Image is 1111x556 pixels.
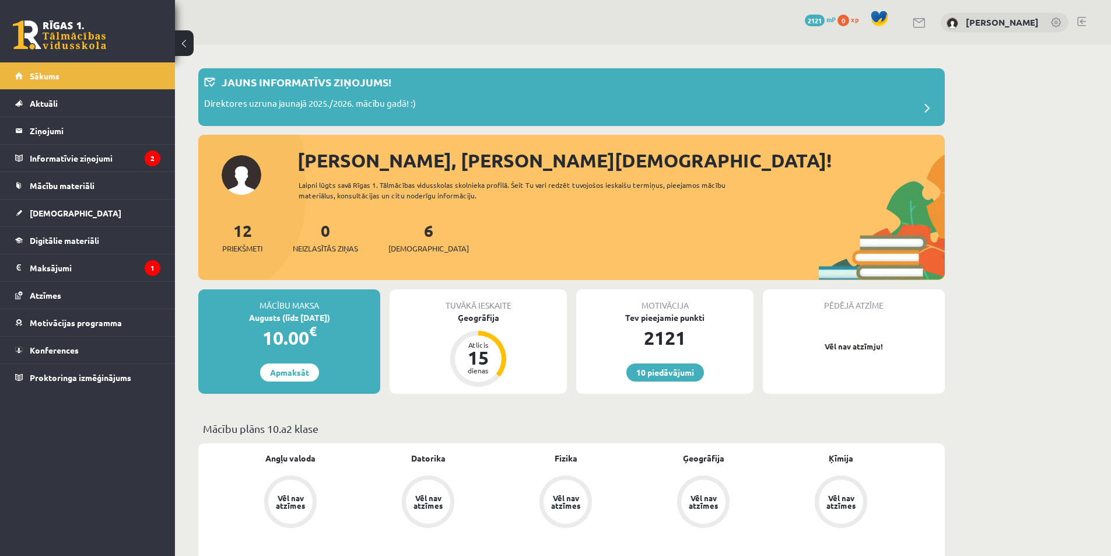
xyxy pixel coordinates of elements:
[15,117,160,144] a: Ziņojumi
[30,117,160,144] legend: Ziņojumi
[772,475,910,530] a: Vēl nav atzīmes
[825,494,857,509] div: Vēl nav atzīmes
[30,317,122,328] span: Motivācijas programma
[15,145,160,172] a: Informatīvie ziņojumi2
[461,341,496,348] div: Atlicis
[30,208,121,218] span: [DEMOGRAPHIC_DATA]
[411,452,446,464] a: Datorika
[947,18,958,29] img: Enija Kristiāna Mezīte
[203,421,940,436] p: Mācību plāns 10.a2 klase
[293,243,358,254] span: Neizlasītās ziņas
[204,97,416,113] p: Direktores uzruna jaunajā 2025./2026. mācību gadā! :)
[390,312,567,389] a: Ģeogrāfija Atlicis 15 dienas
[198,312,380,324] div: Augusts (līdz [DATE])
[15,309,160,336] a: Motivācijas programma
[851,15,858,24] span: xp
[299,180,746,201] div: Laipni lūgts savā Rīgas 1. Tālmācības vidusskolas skolnieka profilā. Šeit Tu vari redzēt tuvojošo...
[412,494,444,509] div: Vēl nav atzīmes
[805,15,825,26] span: 2121
[15,254,160,281] a: Maksājumi1
[30,372,131,383] span: Proktoringa izmēģinājums
[222,220,262,254] a: 12Priekšmeti
[683,452,724,464] a: Ģeogrāfija
[293,220,358,254] a: 0Neizlasītās ziņas
[30,345,79,355] span: Konferences
[461,348,496,367] div: 15
[829,452,853,464] a: Ķīmija
[30,180,94,191] span: Mācību materiāli
[15,200,160,226] a: [DEMOGRAPHIC_DATA]
[15,62,160,89] a: Sākums
[204,74,939,120] a: Jauns informatīvs ziņojums! Direktores uzruna jaunajā 2025./2026. mācību gadā! :)
[274,494,307,509] div: Vēl nav atzīmes
[15,227,160,254] a: Digitālie materiāli
[15,364,160,391] a: Proktoringa izmēģinājums
[15,282,160,309] a: Atzīmes
[826,15,836,24] span: mP
[966,16,1039,28] a: [PERSON_NAME]
[388,243,469,254] span: [DEMOGRAPHIC_DATA]
[390,312,567,324] div: Ģeogrāfija
[837,15,849,26] span: 0
[309,323,317,340] span: €
[687,494,720,509] div: Vēl nav atzīmes
[30,71,59,81] span: Sākums
[837,15,864,24] a: 0 xp
[198,289,380,312] div: Mācību maksa
[388,220,469,254] a: 6[DEMOGRAPHIC_DATA]
[576,312,753,324] div: Tev pieejamie punkti
[198,324,380,352] div: 10.00
[359,475,497,530] a: Vēl nav atzīmes
[222,243,262,254] span: Priekšmeti
[145,260,160,276] i: 1
[769,341,939,352] p: Vēl nav atzīmju!
[30,254,160,281] legend: Maksājumi
[15,90,160,117] a: Aktuāli
[260,363,319,382] a: Apmaksāt
[461,367,496,374] div: dienas
[30,235,99,246] span: Digitālie materiāli
[297,146,945,174] div: [PERSON_NAME], [PERSON_NAME][DEMOGRAPHIC_DATA]!
[635,475,772,530] a: Vēl nav atzīmes
[265,452,316,464] a: Angļu valoda
[576,289,753,312] div: Motivācija
[626,363,704,382] a: 10 piedāvājumi
[805,15,836,24] a: 2121 mP
[15,337,160,363] a: Konferences
[390,289,567,312] div: Tuvākā ieskaite
[222,74,391,90] p: Jauns informatīvs ziņojums!
[30,145,160,172] legend: Informatīvie ziņojumi
[222,475,359,530] a: Vēl nav atzīmes
[30,98,58,109] span: Aktuāli
[30,290,61,300] span: Atzīmes
[15,172,160,199] a: Mācību materiāli
[576,324,753,352] div: 2121
[13,20,106,50] a: Rīgas 1. Tālmācības vidusskola
[549,494,582,509] div: Vēl nav atzīmes
[145,151,160,166] i: 2
[555,452,577,464] a: Fizika
[497,475,635,530] a: Vēl nav atzīmes
[763,289,945,312] div: Pēdējā atzīme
